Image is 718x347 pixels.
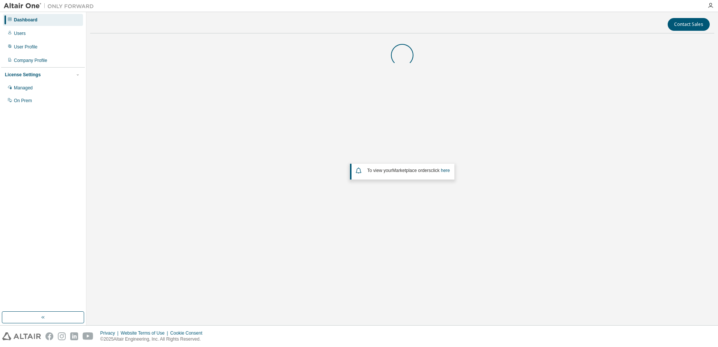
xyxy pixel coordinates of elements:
[14,98,32,104] div: On Prem
[100,330,121,336] div: Privacy
[121,330,170,336] div: Website Terms of Use
[668,18,710,31] button: Contact Sales
[5,72,41,78] div: License Settings
[45,332,53,340] img: facebook.svg
[70,332,78,340] img: linkedin.svg
[367,168,450,173] span: To view your click
[170,330,207,336] div: Cookie Consent
[14,44,38,50] div: User Profile
[83,332,94,340] img: youtube.svg
[4,2,98,10] img: Altair One
[14,30,26,36] div: Users
[14,57,47,63] div: Company Profile
[100,336,207,342] p: © 2025 Altair Engineering, Inc. All Rights Reserved.
[58,332,66,340] img: instagram.svg
[441,168,450,173] a: here
[14,85,33,91] div: Managed
[392,168,431,173] em: Marketplace orders
[14,17,38,23] div: Dashboard
[2,332,41,340] img: altair_logo.svg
